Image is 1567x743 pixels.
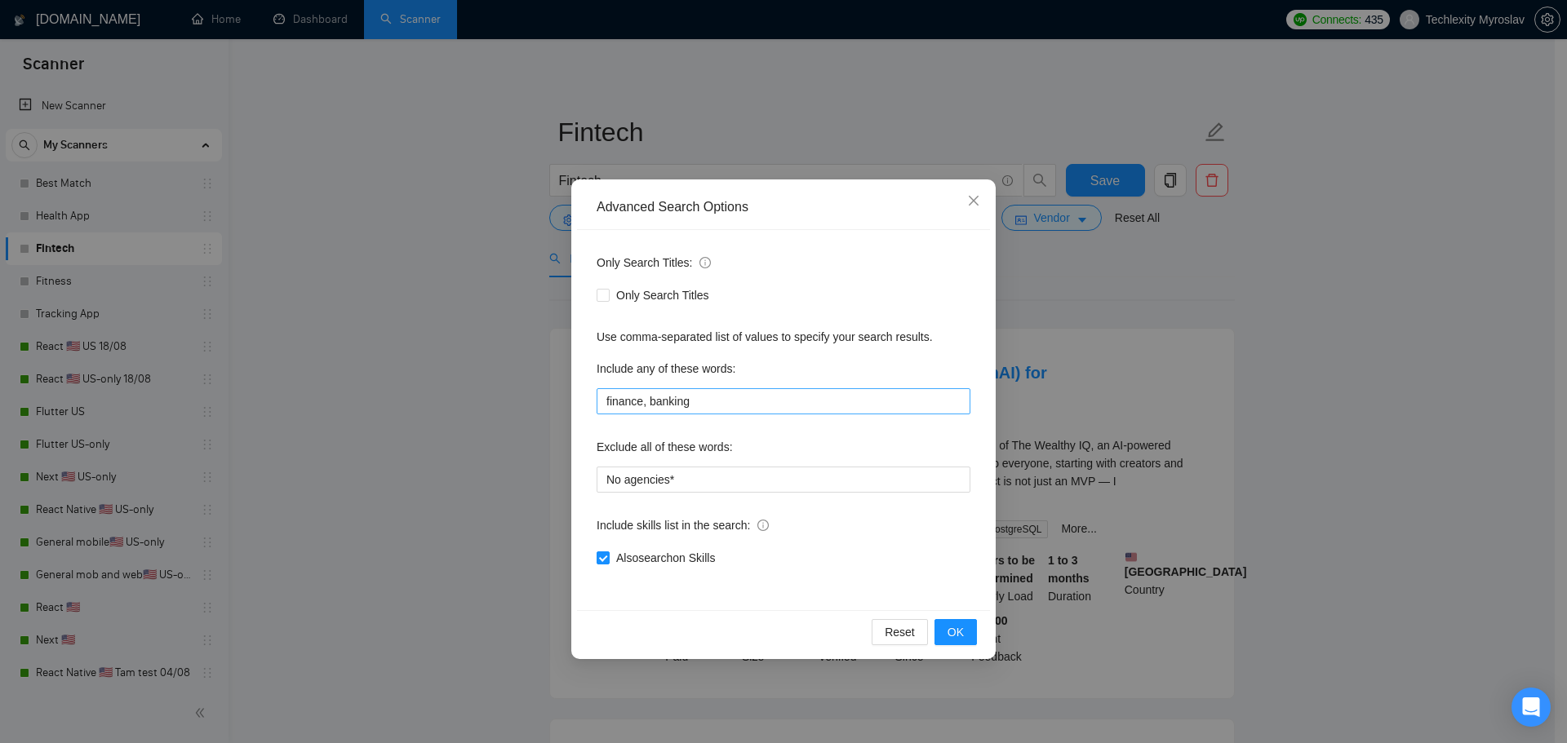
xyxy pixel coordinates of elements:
button: OK [934,619,977,645]
label: Exclude all of these words: [597,434,733,460]
span: close [967,194,980,207]
span: OK [948,623,964,641]
span: Reset [885,623,915,641]
button: Close [952,179,996,223]
span: Only Search Titles: [597,254,711,272]
button: Reset [872,619,928,645]
label: Include any of these words: [597,356,735,382]
span: Only Search Titles [610,286,716,304]
div: Open Intercom Messenger [1512,688,1551,727]
span: Also search on Skills [610,549,721,567]
span: info-circle [699,257,711,268]
span: Include skills list in the search: [597,516,769,534]
span: info-circle [757,520,769,531]
div: Advanced Search Options [597,198,970,216]
div: Use comma-separated list of values to specify your search results. [597,328,970,346]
